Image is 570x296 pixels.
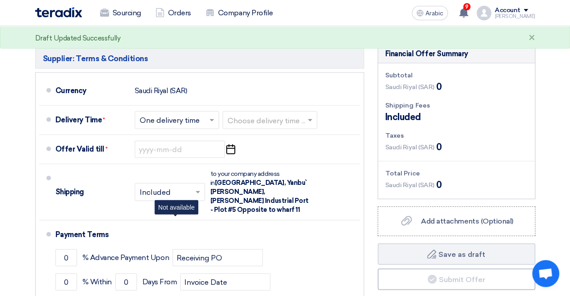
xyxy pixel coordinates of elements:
font: Save as draft [438,250,485,259]
input: payment-term-2 [55,274,77,291]
a: Orders [148,3,198,23]
button: Submit Offer [378,269,535,290]
font: Shipping [55,188,84,196]
font: Submit Offer [439,275,485,284]
div: Not available [155,200,198,215]
font: [PERSON_NAME] [495,13,535,19]
font: Offer Valid till [55,145,105,153]
input: payment-term-2 [180,274,270,291]
font: 0 [436,179,442,190]
font: Sourcing [113,9,141,17]
font: Saudi Riyal (SAR) [385,144,434,151]
input: yyyy-mm-dd [135,141,225,158]
input: payment-term-1 [55,249,77,266]
div: Open chat [532,260,559,287]
font: Add attachments (Optional) [421,217,513,225]
font: Days From [142,278,177,286]
font: 9 [465,4,469,10]
font: Included [385,112,421,122]
font: Account [495,6,520,14]
font: Supplier: Terms & Conditions [43,54,148,63]
font: Shipping Fees [385,102,430,109]
button: Save as draft [378,243,535,265]
font: % Advance Payment Upon [82,253,169,262]
font: Orders [168,9,191,17]
font: Draft Updated Successfully [35,34,121,42]
font: Taxes [385,132,404,139]
img: Teradix logo [35,7,82,18]
a: Sourcing [93,3,148,23]
font: Payment Terms [55,230,109,239]
font: Subtotal [385,72,413,79]
font: [GEOGRAPHIC_DATA], Yanbu` [PERSON_NAME], [PERSON_NAME] Industrial Port - Plot #5 Opposite to whar... [210,179,309,214]
font: Company Profile [218,9,273,17]
font: Saudi Riyal (SAR) [385,181,434,189]
font: Arabic [425,9,443,17]
font: to your company address in [210,170,280,187]
font: % Within [82,278,112,286]
font: Delivery Time [55,116,102,124]
img: profile_test.png [477,6,491,20]
font: Saudi Riyal (SAR) [135,86,187,95]
font: 0 [436,81,442,92]
font: Total Price [385,170,420,177]
font: 0 [436,142,442,152]
font: Saudi Riyal (SAR) [385,83,434,91]
font: Currency [55,86,87,95]
font: × [529,31,535,45]
button: Arabic [412,6,448,20]
font: Financial Offer Summary [385,49,468,58]
input: payment-term-2 [173,249,263,266]
input: payment-term-2 [115,274,137,291]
